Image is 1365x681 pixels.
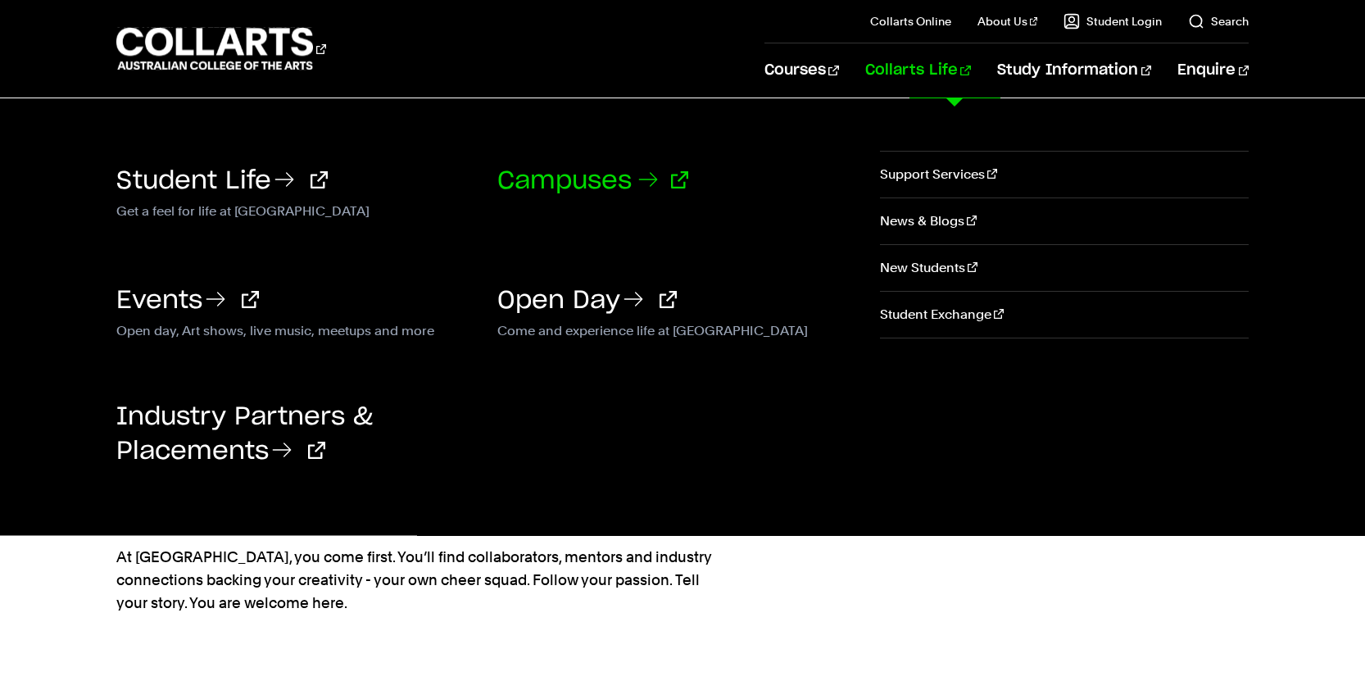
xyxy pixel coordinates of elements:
a: Events [116,288,259,313]
a: Search [1188,13,1249,30]
a: About Us [977,13,1038,30]
a: Study Information [997,43,1151,98]
a: News & Blogs [880,198,1249,244]
a: New Students [880,245,1249,291]
a: Collarts Life [865,43,971,98]
a: Student Login [1063,13,1162,30]
p: Open day, Art shows, live music, meetups and more [116,320,473,339]
div: Go to homepage [116,25,326,72]
a: Support Services [880,152,1249,197]
a: Courses [764,43,839,98]
a: Industry Partners & Placements [116,405,373,464]
a: Student Life [116,169,328,193]
a: Collarts Online [870,13,951,30]
p: Get a feel for life at [GEOGRAPHIC_DATA] [116,200,473,220]
p: Come and experience life at [GEOGRAPHIC_DATA] [497,320,854,339]
a: Enquire [1177,43,1249,98]
a: Campuses [497,169,688,193]
a: Open Day [497,288,677,313]
a: Student Exchange [880,292,1249,338]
